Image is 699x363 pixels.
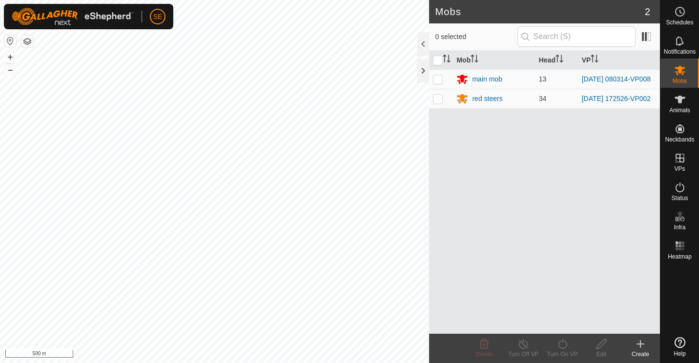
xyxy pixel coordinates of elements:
[12,8,134,25] img: Gallagher Logo
[224,350,253,359] a: Contact Us
[21,36,33,47] button: Map Layers
[543,350,582,359] div: Turn On VP
[582,95,651,102] a: [DATE] 172526-VP002
[674,166,685,172] span: VPs
[668,254,692,260] span: Heatmap
[621,350,660,359] div: Create
[504,350,543,359] div: Turn Off VP
[591,56,598,64] p-sorticon: Activate to sort
[471,56,478,64] p-sorticon: Activate to sort
[435,6,644,18] h2: Mobs
[645,4,650,19] span: 2
[666,20,693,25] span: Schedules
[664,49,696,55] span: Notifications
[535,51,578,70] th: Head
[476,351,493,358] span: Delete
[153,12,163,22] span: SE
[4,35,16,47] button: Reset Map
[669,107,690,113] span: Animals
[674,351,686,357] span: Help
[673,78,687,84] span: Mobs
[671,195,688,201] span: Status
[452,51,535,70] th: Mob
[176,350,213,359] a: Privacy Policy
[443,56,451,64] p-sorticon: Activate to sort
[4,51,16,63] button: +
[555,56,563,64] p-sorticon: Activate to sort
[674,224,685,230] span: Infra
[472,94,502,104] div: red steers
[582,75,651,83] a: [DATE] 080314-VP008
[539,95,547,102] span: 34
[517,26,636,47] input: Search (S)
[578,51,660,70] th: VP
[4,64,16,76] button: –
[539,75,547,83] span: 13
[660,333,699,361] a: Help
[582,350,621,359] div: Edit
[665,137,694,142] span: Neckbands
[472,74,502,84] div: main mob
[435,32,517,42] span: 0 selected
